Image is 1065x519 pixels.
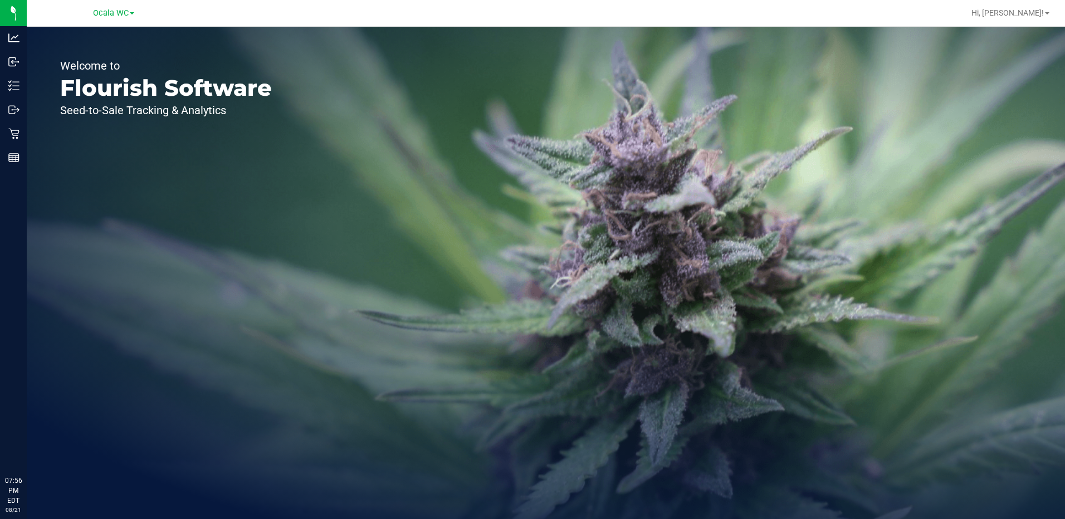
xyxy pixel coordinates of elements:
p: 07:56 PM EDT [5,476,22,506]
p: 08/21 [5,506,22,514]
inline-svg: Reports [8,152,19,163]
inline-svg: Outbound [8,104,19,115]
inline-svg: Retail [8,128,19,139]
span: Hi, [PERSON_NAME]! [971,8,1044,17]
p: Seed-to-Sale Tracking & Analytics [60,105,272,116]
p: Flourish Software [60,77,272,99]
p: Welcome to [60,60,272,71]
inline-svg: Inventory [8,80,19,91]
inline-svg: Analytics [8,32,19,43]
span: Ocala WC [93,8,129,18]
inline-svg: Inbound [8,56,19,67]
iframe: Resource center [11,430,45,463]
